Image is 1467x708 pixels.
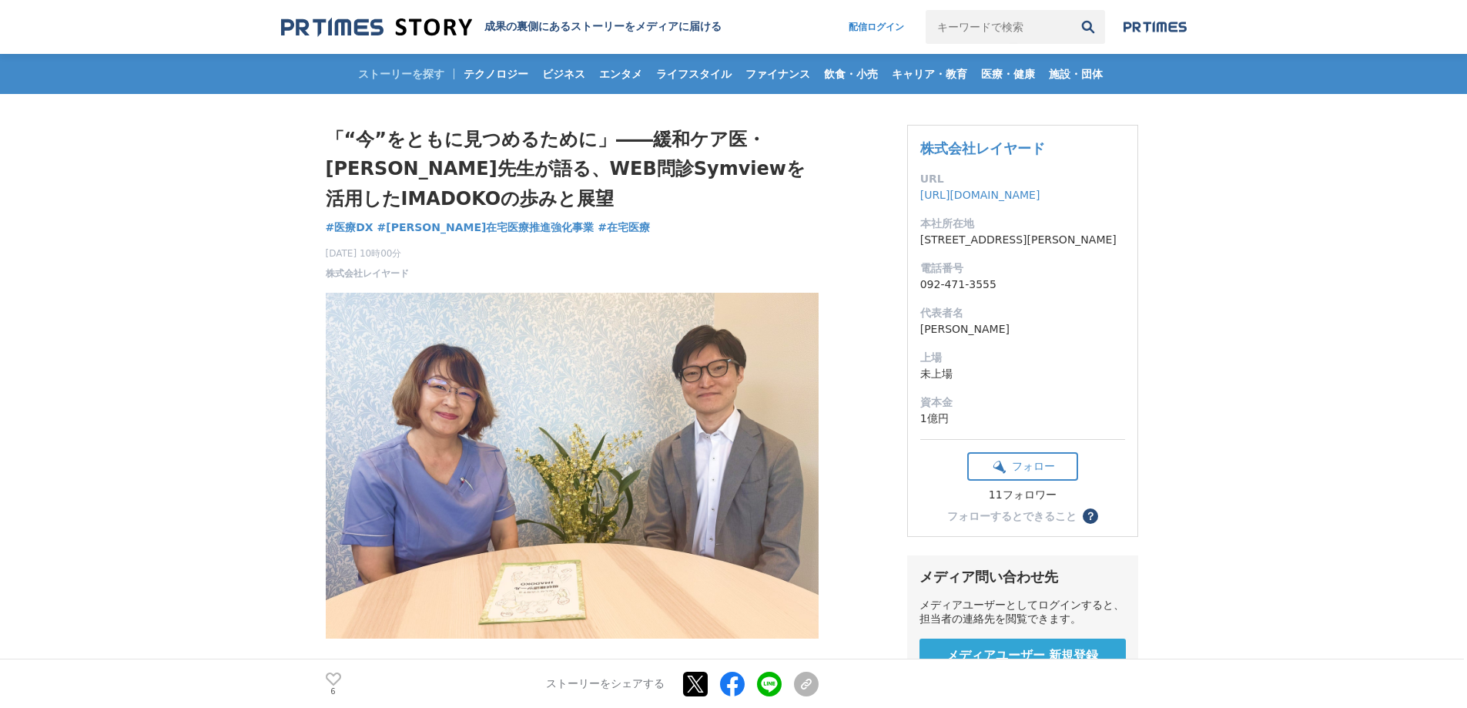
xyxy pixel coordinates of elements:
a: 施設・団体 [1043,54,1109,94]
dt: URL [920,171,1125,187]
span: 施設・団体 [1043,67,1109,81]
p: ストーリーをシェアする [546,677,665,691]
button: ？ [1083,508,1098,524]
a: テクノロジー [457,54,534,94]
a: エンタメ [593,54,648,94]
a: 株式会社レイヤード [920,140,1045,156]
span: #[PERSON_NAME]在宅医療推進強化事業 [377,220,595,234]
span: 飲食・小売 [818,67,884,81]
span: [DATE] 10時00分 [326,247,409,260]
h1: 「“今”をともに見つめるために」――緩和ケア医・[PERSON_NAME]先生が語る、WEB問診Symviewを活用したIMADOKOの歩みと展望 [326,125,819,213]
span: エンタメ [593,67,648,81]
a: [URL][DOMAIN_NAME] [920,189,1040,201]
a: メディアユーザー 新規登録 無料 [919,639,1126,687]
div: 11フォロワー [967,488,1078,502]
img: prtimes [1124,21,1187,33]
h2: 成果の裏側にあるストーリーをメディアに届ける [484,20,722,34]
div: フォローするとできること [947,511,1077,522]
input: キーワードで検索 [926,10,1071,44]
a: #[PERSON_NAME]在宅医療推進強化事業 [377,220,595,236]
a: #在宅医療 [598,220,650,236]
a: ライフスタイル [650,54,738,94]
a: ビジネス [536,54,591,94]
a: 株式会社レイヤード [326,267,409,280]
span: #医療DX [326,220,373,234]
img: 成果の裏側にあるストーリーをメディアに届ける [281,17,472,38]
span: 医療・健康 [975,67,1041,81]
a: 飲食・小売 [818,54,884,94]
a: #医療DX [326,220,373,236]
dd: [STREET_ADDRESS][PERSON_NAME] [920,232,1125,248]
span: ビジネス [536,67,591,81]
dt: 代表者名 [920,305,1125,321]
span: テクノロジー [457,67,534,81]
dt: 本社所在地 [920,216,1125,232]
button: フォロー [967,452,1078,481]
button: 検索 [1071,10,1105,44]
a: 配信ログイン [833,10,919,44]
span: ライフスタイル [650,67,738,81]
a: 成果の裏側にあるストーリーをメディアに届ける 成果の裏側にあるストーリーをメディアに届ける [281,17,722,38]
div: メディア問い合わせ先 [919,568,1126,586]
a: ファイナンス [739,54,816,94]
dd: [PERSON_NAME] [920,321,1125,337]
span: キャリア・教育 [886,67,973,81]
dt: 資本金 [920,394,1125,411]
dd: 1億円 [920,411,1125,427]
span: ？ [1085,511,1096,522]
dd: 092-471-3555 [920,277,1125,293]
a: 医療・健康 [975,54,1041,94]
span: ファイナンス [739,67,816,81]
span: メディアユーザー 新規登録 [946,648,1099,664]
div: メディアユーザーとしてログインすると、担当者の連絡先を閲覧できます。 [919,599,1126,626]
span: #在宅医療 [598,220,650,234]
p: 6 [326,687,341,695]
a: キャリア・教育 [886,54,973,94]
img: thumbnail_b2c89a10-3b79-11f0-9cdd-8d8a9dabc3d0.png [326,293,819,639]
dt: 電話番号 [920,260,1125,277]
dt: 上場 [920,350,1125,366]
dd: 未上場 [920,366,1125,382]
